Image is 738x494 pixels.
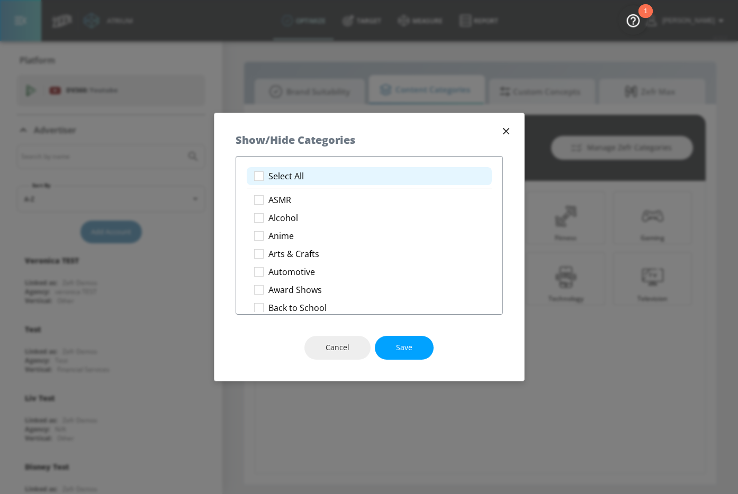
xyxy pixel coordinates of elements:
p: Arts & Crafts [268,249,319,260]
p: Award Shows [268,285,322,296]
span: Save [396,341,412,354]
span: Cancel [326,341,349,354]
p: Back to School [268,303,327,314]
p: ASMR [268,195,291,206]
p: Alcohol [268,213,298,224]
button: Cancel [304,336,371,360]
p: Anime [268,231,294,242]
p: Automotive [268,267,315,278]
div: 1 [644,11,647,25]
button: Save [375,336,434,360]
button: Open Resource Center, 1 new notification [618,5,648,35]
h5: Show/Hide Categories [236,134,355,145]
p: Select All [268,171,304,182]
